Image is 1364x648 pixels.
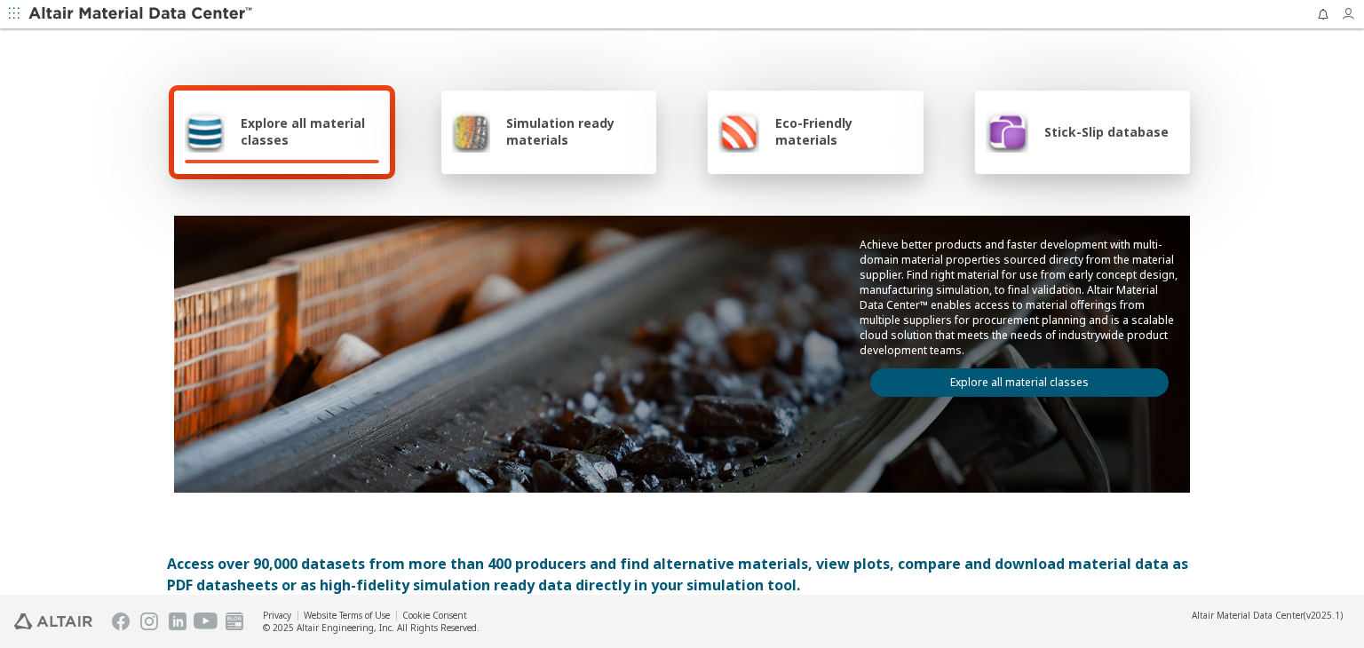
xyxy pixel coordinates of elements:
[452,110,490,153] img: Simulation ready materials
[402,609,467,621] a: Cookie Consent
[1192,609,1304,621] span: Altair Material Data Center
[775,115,912,148] span: Eco-Friendly materials
[241,115,379,148] span: Explore all material classes
[263,621,480,634] div: © 2025 Altair Engineering, Inc. All Rights Reserved.
[304,609,390,621] a: Website Terms of Use
[506,115,646,148] span: Simulation ready materials
[185,110,225,153] img: Explore all material classes
[1192,609,1343,621] div: (v2025.1)
[860,237,1179,358] p: Achieve better products and faster development with multi-domain material properties sourced dire...
[28,5,255,23] img: Altair Material Data Center
[870,368,1169,397] a: Explore all material classes
[986,110,1028,153] img: Stick-Slip database
[263,609,291,621] a: Privacy
[14,613,92,629] img: Altair Engineering
[718,110,759,153] img: Eco-Friendly materials
[1044,123,1169,140] span: Stick-Slip database
[167,553,1197,596] div: Access over 90,000 datasets from more than 400 producers and find alternative materials, view plo...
